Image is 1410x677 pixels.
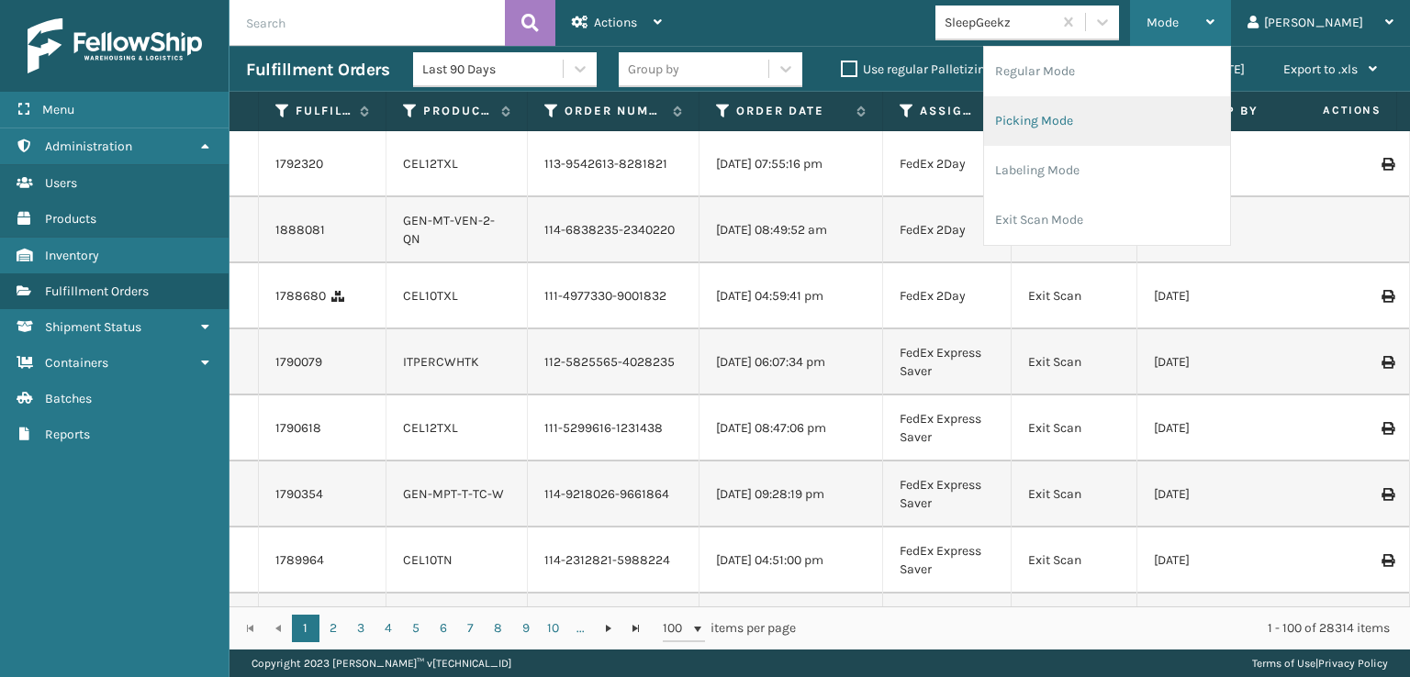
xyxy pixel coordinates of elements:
[622,615,650,642] a: Go to the last page
[699,461,883,527] td: [DATE] 09:28:19 pm
[883,131,1012,197] td: FedEx 2Day
[528,527,699,594] td: 114-2312821-5988224
[403,354,479,370] a: ITPERCWHTK
[1012,594,1137,660] td: Exit Scan
[595,615,622,642] a: Go to the next page
[45,283,149,299] span: Fulfillment Orders
[628,60,679,79] div: Group by
[1012,263,1137,329] td: Exit Scan
[629,621,643,636] span: Go to the last page
[883,461,1012,527] td: FedEx Express Saver
[601,621,616,636] span: Go to the next page
[275,287,326,305] a: 1788680
[984,47,1230,96] li: Regular Mode
[567,615,595,642] a: ...
[403,552,453,568] a: CEL10TN
[45,427,90,442] span: Reports
[540,615,567,642] a: 10
[45,319,141,335] span: Shipment Status
[45,211,96,227] span: Products
[1382,422,1393,435] i: Print Label
[403,288,458,304] a: CEL10TXL
[45,248,99,263] span: Inventory
[699,527,883,594] td: [DATE] 04:51:00 pm
[1137,461,1321,527] td: [DATE]
[430,615,457,642] a: 6
[45,391,92,406] span: Batches
[1252,657,1315,670] a: Terms of Use
[594,15,637,30] span: Actions
[663,619,690,638] span: 100
[945,13,1054,32] div: SleepGeekz
[883,329,1012,395] td: FedEx Express Saver
[883,527,1012,594] td: FedEx Express Saver
[402,615,430,642] a: 5
[1382,488,1393,501] i: Print Label
[1137,263,1321,329] td: [DATE]
[883,197,1012,263] td: FedEx 2Day
[984,195,1230,245] li: Exit Scan Mode
[699,263,883,329] td: [DATE] 04:59:41 pm
[699,594,883,660] td: [DATE] 06:33:45 am
[1265,95,1393,126] span: Actions
[45,175,77,191] span: Users
[565,103,664,119] label: Order Number
[699,131,883,197] td: [DATE] 07:55:16 pm
[699,329,883,395] td: [DATE] 06:07:34 pm
[984,146,1230,195] li: Labeling Mode
[528,197,699,263] td: 114-6838235-2340220
[403,420,458,436] a: CEL12TXL
[457,615,485,642] a: 7
[275,221,325,239] a: 1888081
[275,155,323,173] a: 1792320
[1252,649,1388,677] div: |
[403,156,458,172] a: CEL12TXL
[528,263,699,329] td: 111-4977330-9001832
[375,615,402,642] a: 4
[28,18,202,73] img: logo
[1012,329,1137,395] td: Exit Scan
[296,103,351,119] label: Fulfillment Order Id
[528,131,699,197] td: 113-9542613-8281821
[292,615,319,642] a: 1
[1147,15,1179,30] span: Mode
[1137,527,1321,594] td: [DATE]
[485,615,512,642] a: 8
[1012,461,1137,527] td: Exit Scan
[1283,61,1358,77] span: Export to .xls
[822,619,1390,638] div: 1 - 100 of 28314 items
[1137,395,1321,461] td: [DATE]
[1137,329,1321,395] td: [DATE]
[663,615,797,642] span: items per page
[423,103,492,119] label: Product SKU
[275,485,323,504] a: 1790354
[1382,290,1393,303] i: Print Label
[275,419,321,438] a: 1790618
[528,329,699,395] td: 112-5825565-4028235
[1382,554,1393,567] i: Print Label
[246,59,389,81] h3: Fulfillment Orders
[528,395,699,461] td: 111-5299616-1231438
[883,263,1012,329] td: FedEx 2Day
[347,615,375,642] a: 3
[1382,158,1393,171] i: Print Label
[1382,356,1393,369] i: Print Label
[319,615,347,642] a: 2
[403,213,495,247] a: GEN-MT-VEN-2-QN
[1012,395,1137,461] td: Exit Scan
[1137,594,1321,660] td: [DATE]
[841,61,1028,77] label: Use regular Palletizing mode
[45,355,108,371] span: Containers
[883,594,1012,660] td: FedEx Express Saver
[528,461,699,527] td: 114-9218026-9661864
[984,96,1230,146] li: Picking Mode
[528,594,699,660] td: 112-4288539-2588246
[1318,657,1388,670] a: Privacy Policy
[275,551,324,570] a: 1789964
[883,395,1012,461] td: FedEx Express Saver
[920,103,976,119] label: Assigned Carrier Service
[1012,527,1137,594] td: Exit Scan
[422,60,565,79] div: Last 90 Days
[403,486,504,502] a: GEN-MPT-T-TC-W
[512,615,540,642] a: 9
